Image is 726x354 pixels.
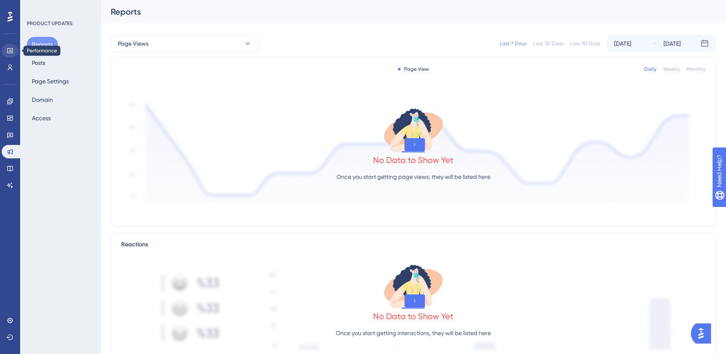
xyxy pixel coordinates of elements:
div: Monthly [687,66,705,72]
div: Last 7 Days [500,40,526,47]
div: Page View [398,66,429,72]
div: Daily [644,66,656,72]
span: Page Views [118,39,148,49]
p: Once you start getting page views, they will be listed here [337,172,490,182]
button: Reports [27,37,58,52]
button: Posts [27,55,50,70]
div: PRODUCT UPDATES [27,20,73,27]
div: Last 90 Days [570,40,600,47]
div: Reports [111,6,695,18]
button: Access [27,111,56,126]
div: No Data to Show Yet [373,154,454,166]
div: [DATE] [614,39,631,49]
div: Reactions [121,240,705,250]
button: Page Settings [27,74,74,89]
div: Last 30 Days [533,40,563,47]
button: Page Views [111,35,259,52]
button: Domain [27,92,58,107]
span: Need Help? [20,2,52,12]
div: [DATE] [664,39,681,49]
p: Once you start getting interactions, they will be listed here [336,328,491,338]
div: No Data to Show Yet [373,310,454,322]
iframe: UserGuiding AI Assistant Launcher [691,321,716,346]
div: Weekly [663,66,680,72]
